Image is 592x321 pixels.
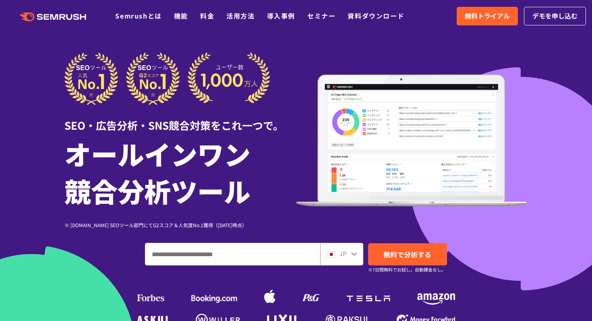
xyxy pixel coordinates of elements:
[457,7,518,25] a: 無料トライアル
[368,266,446,273] small: ※7日間無料でお試し。自動課金なし。
[174,11,188,21] a: 機能
[64,135,296,209] h1: オールインワン 競合分析ツール
[115,11,161,21] a: Semrushとは
[307,11,335,21] a: セミナー
[200,11,214,21] a: 料金
[368,243,447,265] a: 無料で分析する
[465,11,510,21] span: 無料トライアル
[64,221,296,229] div: ※ [DOMAIN_NAME] SEOツール部門にてG2スコア＆人気度No.1獲得（[DATE]時点）
[267,11,295,21] a: 導入事例
[532,11,578,21] span: デモを申し込む
[383,249,431,259] span: 無料で分析する
[226,11,255,21] a: 活用方法
[348,11,404,21] a: 資料ダウンロード
[64,105,296,133] div: SEO・広告分析・SNS競合対策をこれ一つで。
[339,249,347,258] span: JP
[145,243,320,265] input: ドメイン、キーワードまたはURLを入力してください
[524,7,586,25] a: デモを申し込む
